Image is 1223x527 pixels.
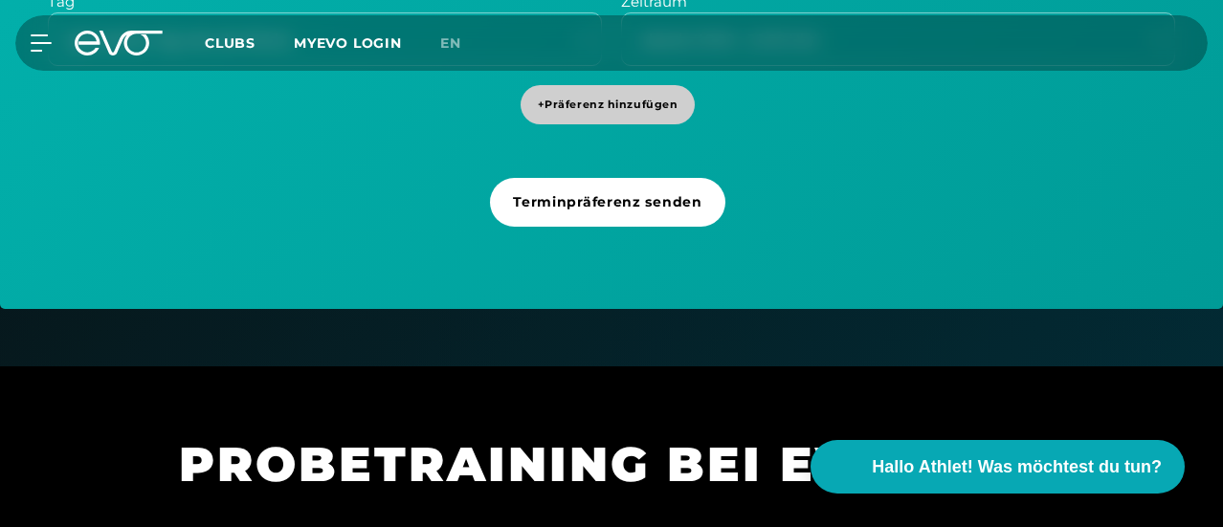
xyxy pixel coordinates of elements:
[538,97,678,113] span: + Präferenz hinzufügen
[513,192,701,212] span: Terminpräferenz senden
[205,34,256,52] span: Clubs
[490,178,732,261] a: Terminpräferenz senden
[440,33,484,55] a: en
[179,433,1040,495] h1: PROBETRAINING BEI EVO
[811,440,1185,494] button: Hallo Athlet! Was möchtest du tun?
[205,33,294,52] a: Clubs
[440,34,461,52] span: en
[521,85,703,159] a: +Präferenz hinzufügen
[294,34,402,52] a: MYEVO LOGIN
[872,454,1162,480] span: Hallo Athlet! Was möchtest du tun?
